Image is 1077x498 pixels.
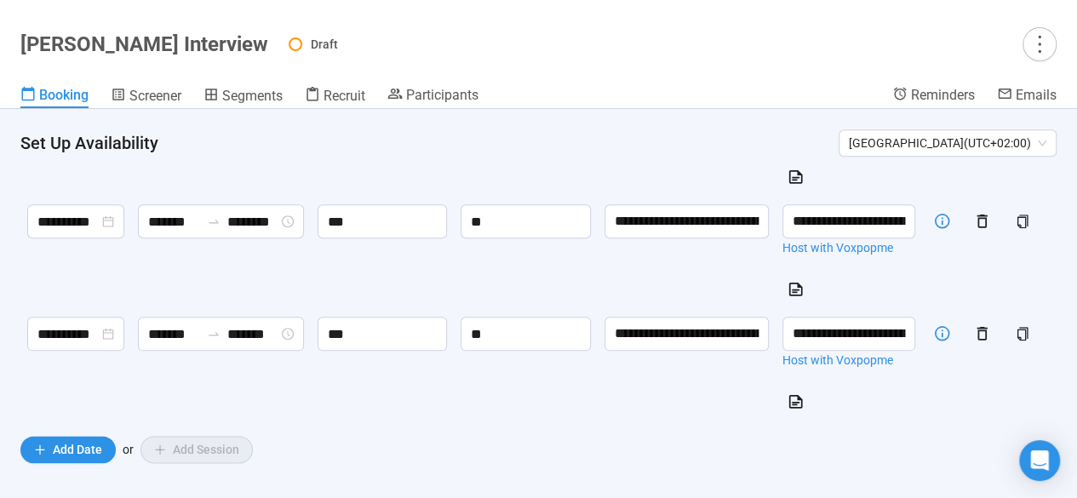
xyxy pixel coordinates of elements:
[1023,27,1057,61] button: more
[53,440,102,459] span: Add Date
[997,86,1057,106] a: Emails
[222,88,283,104] span: Segments
[406,87,478,103] span: Participants
[129,88,181,104] span: Screener
[20,131,825,155] h4: Set Up Availability
[39,87,89,103] span: Booking
[911,87,975,103] span: Reminders
[111,86,181,108] a: Screener
[20,86,89,108] a: Booking
[203,86,283,108] a: Segments
[207,327,221,341] span: swap-right
[311,37,338,51] span: Draft
[207,327,221,341] span: to
[1016,327,1029,341] span: copy
[1016,215,1029,228] span: copy
[20,436,116,463] button: plusAdd Date
[1009,208,1036,235] button: copy
[20,436,1057,463] div: or
[782,238,915,257] a: Host with Voxpopme
[782,351,915,369] a: Host with Voxpopme
[324,88,365,104] span: Recruit
[1028,32,1051,55] span: more
[20,32,268,56] h1: [PERSON_NAME] Interview
[892,86,975,106] a: Reminders
[207,215,221,228] span: to
[1019,440,1060,481] div: Open Intercom Messenger
[305,86,365,108] a: Recruit
[1016,87,1057,103] span: Emails
[34,444,46,455] span: plus
[207,215,221,228] span: swap-right
[1009,320,1036,347] button: copy
[849,130,1046,156] span: [GEOGRAPHIC_DATA] ( UTC+02:00 )
[387,86,478,106] a: Participants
